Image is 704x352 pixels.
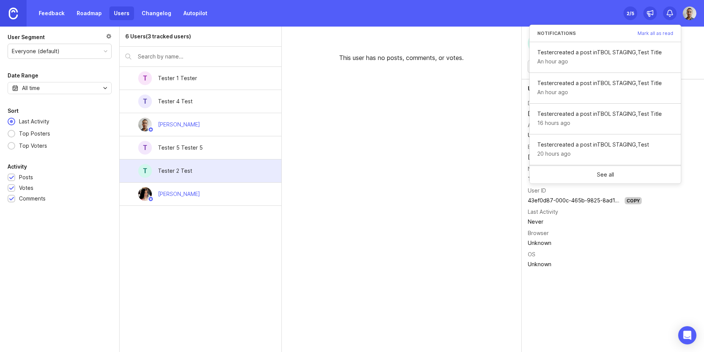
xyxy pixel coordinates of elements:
[179,6,212,20] a: Autopilot
[99,85,111,91] svg: toggle icon
[528,238,642,248] td: Unknown
[34,6,69,20] a: Feedback
[158,74,197,82] div: Tester 1 Tester
[528,154,615,160] a: [EMAIL_ADDRESS][DOMAIN_NAME]
[528,174,642,184] td: Tester 2 Test
[8,33,45,42] div: User Segment
[158,120,200,129] div: [PERSON_NAME]
[528,131,642,139] div: Unknown
[528,165,542,173] div: Name
[530,73,681,104] a: Testercreated a post inTBOL STAGING,Test TitleAn hour ago
[528,85,698,92] div: User details
[148,196,154,202] img: member badge
[12,47,60,55] div: Everyone (default)
[528,259,642,269] td: Unknown
[282,27,521,68] div: This user has no posts, comments, or votes.
[528,99,565,107] div: Data source(s)
[528,218,642,226] div: Never
[138,164,152,178] div: T
[530,166,681,183] a: See all
[158,167,192,175] div: Tester 2 Test
[15,129,54,138] div: Top Posters
[137,6,176,20] a: Changelog
[537,110,673,118] span: Tester created a post in TBOL STAGING , Test Title
[638,31,673,36] span: Mark all as read
[109,6,134,20] a: Users
[623,6,637,20] button: 2/5
[537,48,673,57] span: Tester created a post in TBOL STAGING , Test Title
[138,52,275,61] input: Search by name...
[158,144,203,152] div: Tester 5 Tester 5
[9,8,18,19] img: Canny Home
[125,32,191,41] div: 6 Users (3 tracked users)
[537,79,673,87] span: Tester created a post in TBOL STAGING , Test Title
[15,142,51,150] div: Top Voters
[530,134,681,165] a: Testercreated a post inTBOL STAGING,Test20 hours ago
[158,97,193,106] div: Tester 4 Test
[537,140,673,149] span: Tester created a post in TBOL STAGING , Test
[528,208,558,216] div: Last Activity
[8,106,19,115] div: Sort
[528,121,571,129] div: Account Created
[138,187,152,201] img: Sofiia Filippova
[19,194,46,203] div: Comments
[530,104,681,134] a: Testercreated a post inTBOL STAGING,Test Title16 hours ago
[528,186,546,195] div: User ID
[148,127,154,133] img: member badge
[537,31,576,36] h3: Notifications
[528,60,569,73] button: Merge users
[528,143,540,151] div: Email
[530,42,681,73] a: Testercreated a post inTBOL STAGING,Test TitleAn hour ago
[537,57,568,66] span: An hour ago
[72,6,106,20] a: Roadmap
[8,71,38,80] div: Date Range
[19,173,33,182] div: Posts
[530,165,681,204] a: Testercreated a post inTBOL STAGING,Post Title Test Photo20 hours ago
[627,8,634,19] div: 2 /5
[528,250,535,259] div: OS
[19,184,33,192] div: Votes
[625,197,642,204] div: Copy
[138,118,152,131] img: Joao Gilberto
[8,162,27,171] div: Activity
[537,150,571,158] span: 20 hours ago
[678,326,696,344] div: Open Intercom Messenger
[528,109,545,118] span: API
[22,84,40,92] div: All time
[683,6,696,20] img: Joao Gilberto
[15,117,53,126] div: Last Activity
[537,119,570,127] span: 16 hours ago
[158,190,200,198] div: [PERSON_NAME]
[528,196,622,205] div: 43ef0d87-000c-465b-9825-8ad1afa65237
[138,95,152,108] div: T
[138,71,152,85] div: T
[138,141,152,155] div: T
[528,33,549,54] div: T
[537,88,568,96] span: An hour ago
[528,229,549,237] div: Browser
